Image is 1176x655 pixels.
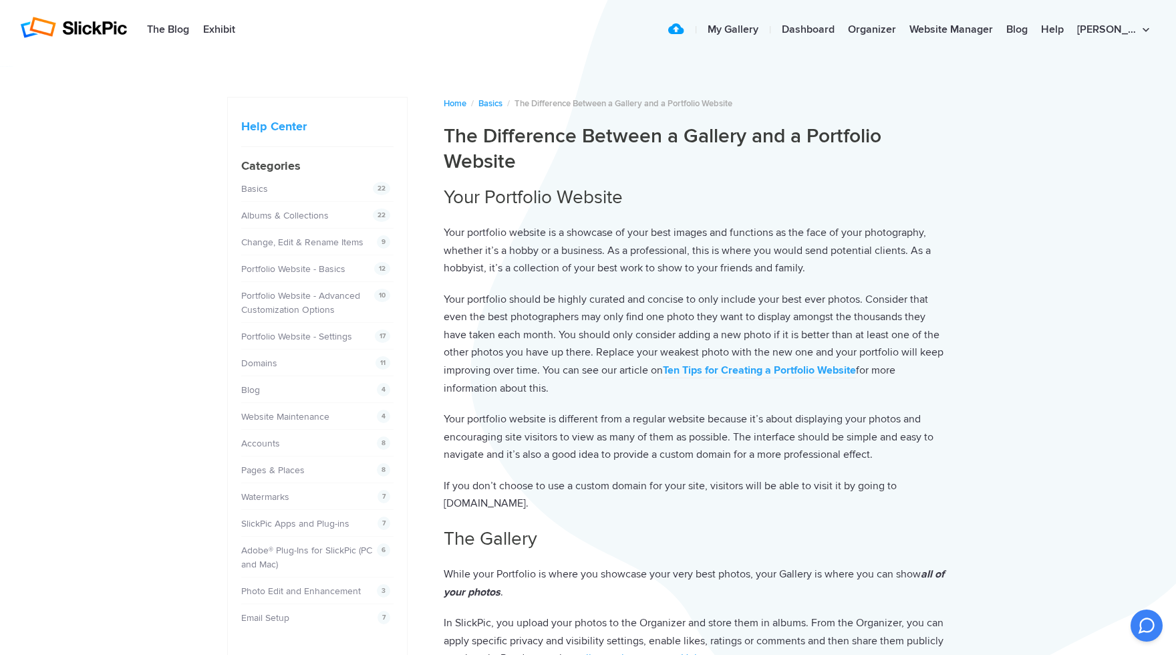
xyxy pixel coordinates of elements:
span: The Difference Between a Gallery and a Portfolio Website [514,98,732,109]
a: Albums & Collections [241,210,329,221]
a: Photo Edit and Enhancement [241,585,361,597]
a: Blog [241,384,260,396]
h1: The Difference Between a Gallery and a Portfolio Website [444,124,949,174]
h2: Your Portfolio Website [444,184,949,211]
a: Change, Edit & Rename Items [241,237,363,248]
a: Accounts [241,438,280,449]
a: Domains [241,358,277,369]
span: / [471,98,474,109]
h2: The Gallery [444,526,949,552]
a: Pages & Places [241,465,305,476]
p: Your portfolio website is a showcase of your best images and functions as the face of your photog... [444,224,949,277]
a: Basics [241,183,268,194]
a: Website Maintenance [241,411,329,422]
span: 6 [377,543,390,557]
p: While your Portfolio is where you showcase your very best photos, your Gallery is where you can s... [444,565,949,601]
a: Watermarks [241,491,289,503]
a: Basics [478,98,502,109]
a: Adobe® Plug-Ins for SlickPic (PC and Mac) [241,545,372,570]
span: 7 [378,611,390,624]
span: 4 [377,410,390,423]
p: Your portfolio should be highly curated and concise to only include your best ever photos. Consid... [444,291,949,397]
a: Help Center [241,119,307,134]
span: 9 [377,235,390,249]
span: 7 [378,490,390,503]
span: 11 [376,356,390,370]
span: 22 [373,182,390,195]
a: Portfolio Website - Advanced Customization Options [241,290,360,315]
a: Email Setup [241,612,289,624]
span: / [507,98,510,109]
a: Portfolio Website - Settings [241,331,352,342]
span: 12 [374,262,390,275]
span: 3 [377,584,390,598]
p: Your portfolio website is different from a regular website because it’s about displaying your pho... [444,410,949,464]
span: 22 [373,209,390,222]
span: 17 [375,330,390,343]
span: 4 [377,383,390,396]
span: 8 [377,436,390,450]
h4: Categories [241,157,394,175]
a: SlickPic Apps and Plug-ins [241,518,349,529]
span: 8 [377,463,390,477]
span: 7 [378,517,390,530]
p: If you don’t choose to use a custom domain for your site, visitors will be able to visit it by go... [444,477,949,513]
em: all of your photos [444,567,944,599]
strong: Ten Tips for Creating a Portfolio Website [663,364,856,377]
span: 10 [374,289,390,302]
a: Portfolio Website - Basics [241,263,345,275]
a: Ten Tips for Creating a Portfolio Website [663,364,856,378]
a: Home [444,98,466,109]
